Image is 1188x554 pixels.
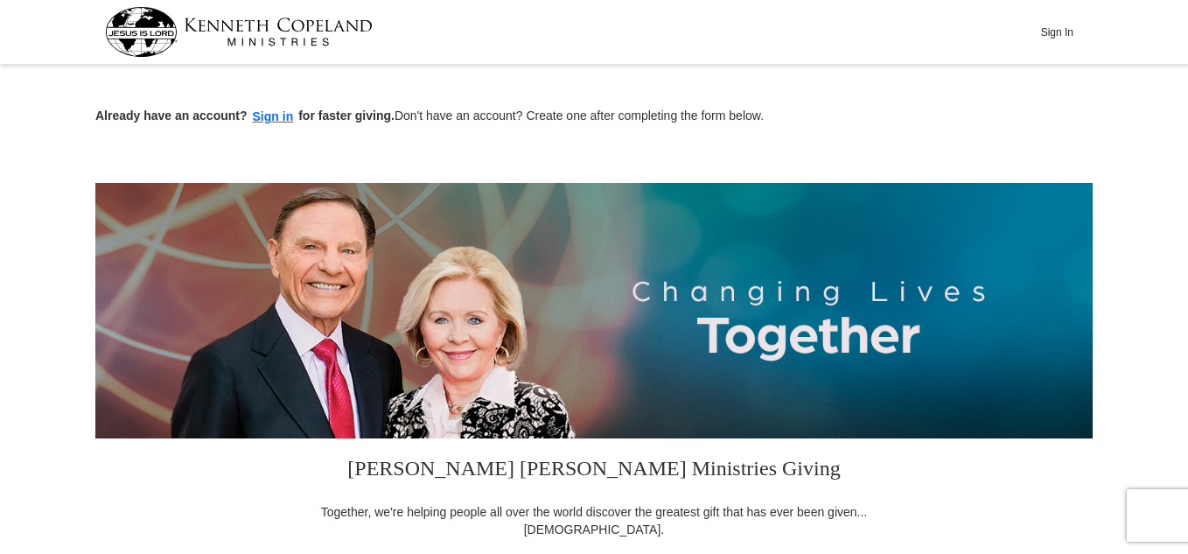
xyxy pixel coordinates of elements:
button: Sign in [248,107,299,127]
button: Sign In [1031,18,1083,46]
div: Together, we're helping people all over the world discover the greatest gift that has ever been g... [310,503,878,538]
p: Don't have an account? Create one after completing the form below. [95,107,1093,127]
img: kcm-header-logo.svg [105,7,373,57]
strong: Already have an account? for faster giving. [95,109,395,123]
h3: [PERSON_NAME] [PERSON_NAME] Ministries Giving [310,438,878,503]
